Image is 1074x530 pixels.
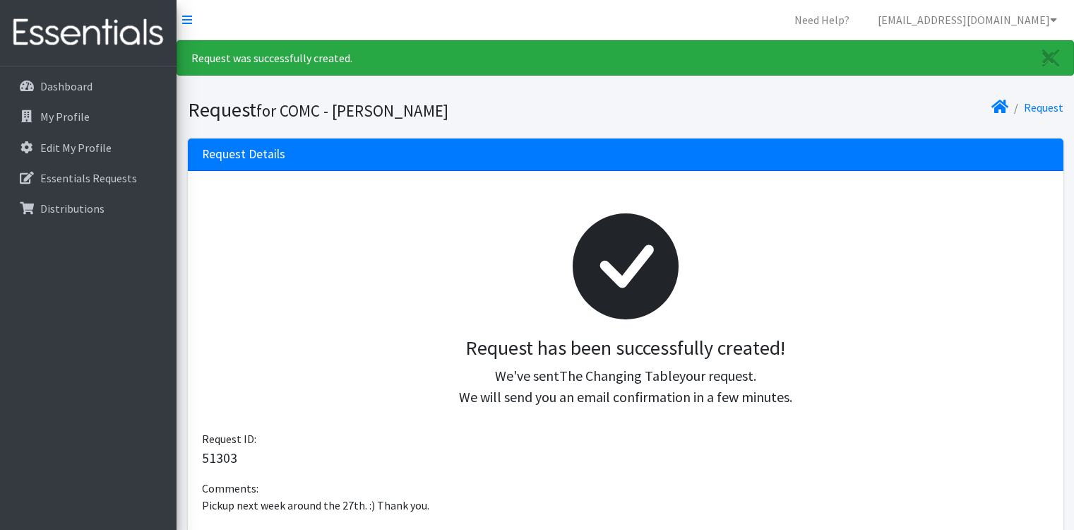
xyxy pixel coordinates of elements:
[213,336,1038,360] h3: Request has been successfully created!
[783,6,861,34] a: Need Help?
[188,98,621,122] h1: Request
[6,164,171,192] a: Essentials Requests
[6,72,171,100] a: Dashboard
[202,447,1049,469] p: 51303
[40,79,93,93] p: Dashboard
[559,367,679,384] span: The Changing Table
[6,194,171,223] a: Distributions
[202,147,285,162] h3: Request Details
[256,100,448,121] small: for COMC - [PERSON_NAME]
[866,6,1068,34] a: [EMAIL_ADDRESS][DOMAIN_NAME]
[202,432,256,446] span: Request ID:
[202,497,1049,514] p: Pickup next week around the 27th. :) Thank you.
[40,110,90,124] p: My Profile
[40,201,105,216] p: Distributions
[177,40,1074,76] div: Request was successfully created.
[6,9,171,57] img: HumanEssentials
[1024,100,1063,114] a: Request
[213,365,1038,408] p: We've sent your request. We will send you an email confirmation in a few minutes.
[6,102,171,131] a: My Profile
[1028,41,1073,75] a: Close
[40,171,137,185] p: Essentials Requests
[6,134,171,162] a: Edit My Profile
[40,141,112,155] p: Edit My Profile
[202,481,258,495] span: Comments:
